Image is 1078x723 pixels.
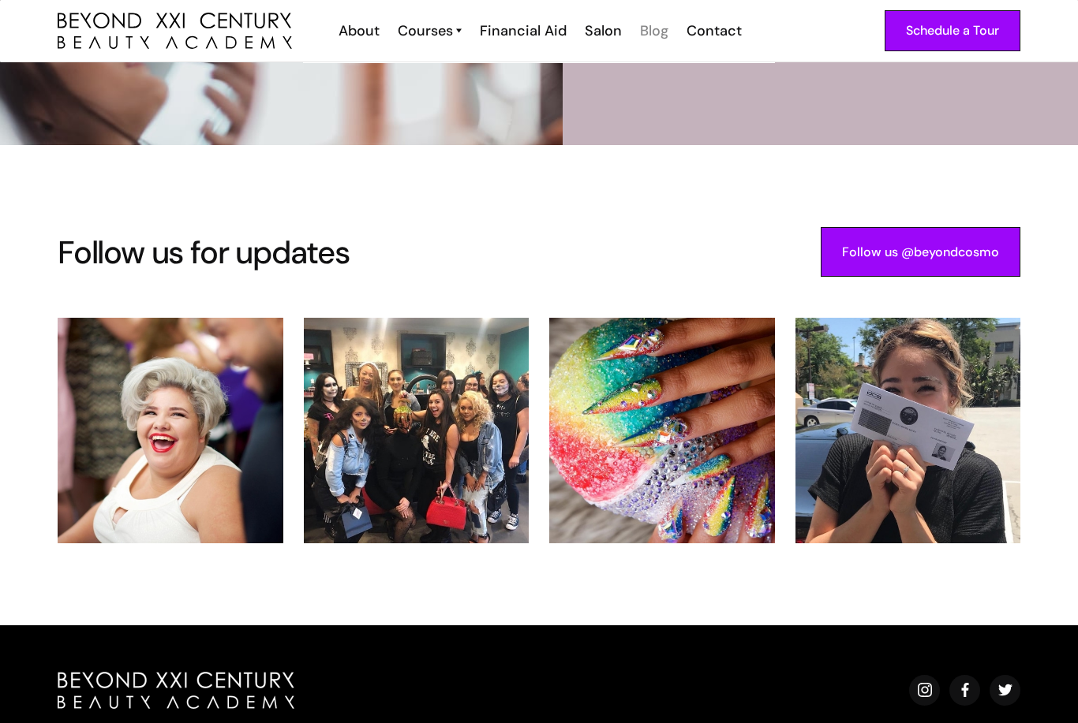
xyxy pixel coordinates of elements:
[640,20,668,41] div: Blog
[470,20,575,41] a: Financial Aid
[58,672,294,709] img: beyond beauty logo
[549,318,775,543] img: nail art rainbow
[328,20,387,41] a: About
[58,318,283,543] img: 100 years of fashion compeition
[585,20,622,41] div: Salon
[821,227,1020,277] a: Follow us @beyondcosmo
[885,10,1020,51] a: Schedule a Tour
[398,20,453,41] div: Courses
[304,318,530,543] img: beauty school field trip
[630,20,676,41] a: Blog
[58,13,292,50] img: beyond 21st century beauty academy logo
[906,20,999,41] div: Schedule a Tour
[58,13,292,50] a: home
[58,233,350,271] h3: Follow us for updates
[676,20,750,41] a: Contact
[398,20,462,41] a: Courses
[480,20,567,41] div: Financial Aid
[339,20,380,41] div: About
[795,318,1021,543] img: beauty school license
[575,20,630,41] a: Salon
[687,20,742,41] div: Contact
